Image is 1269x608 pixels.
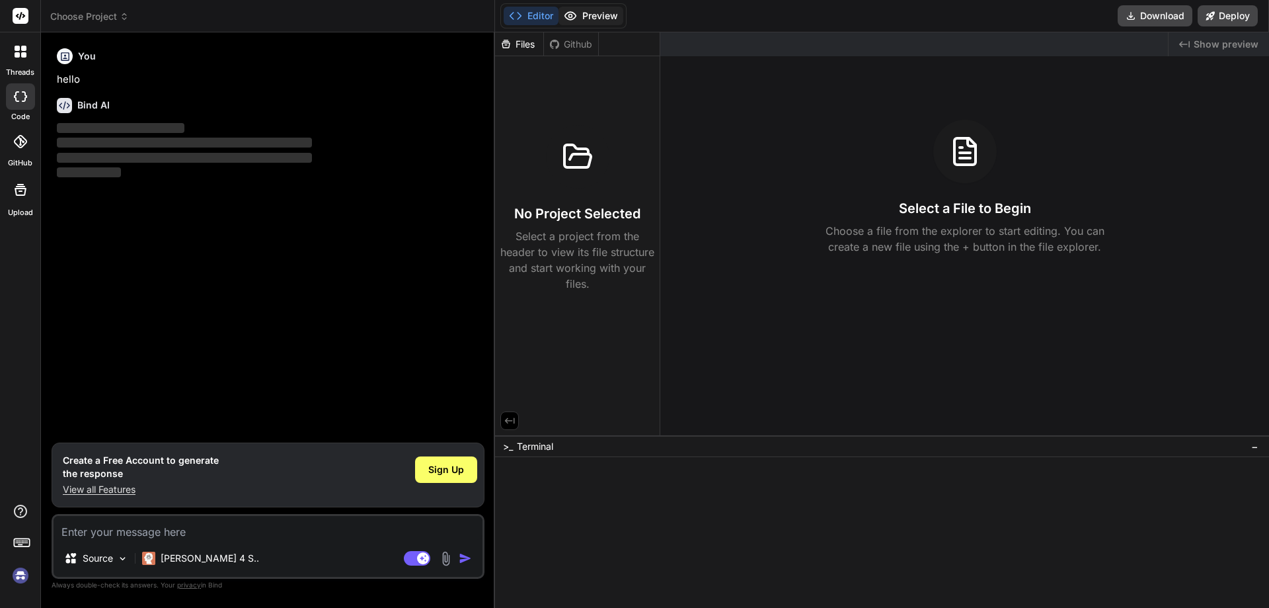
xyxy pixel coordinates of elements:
span: Sign Up [428,463,464,476]
button: Deploy [1198,5,1258,26]
label: Upload [8,207,33,218]
p: Always double-check its answers. Your in Bind [52,579,484,591]
button: Download [1118,5,1192,26]
p: Select a project from the header to view its file structure and start working with your files. [500,228,654,292]
button: Editor [504,7,558,25]
img: icon [459,552,472,565]
p: [PERSON_NAME] 4 S.. [161,552,259,565]
label: code [11,111,30,122]
h3: Select a File to Begin [899,199,1031,218]
p: Choose a file from the explorer to start editing. You can create a new file using the + button in... [817,223,1113,255]
img: signin [9,564,32,587]
button: − [1249,436,1261,457]
h6: You [78,50,96,63]
img: Pick Models [117,553,128,564]
h3: No Project Selected [514,204,640,223]
span: privacy [177,581,201,589]
div: Files [495,38,543,51]
h1: Create a Free Account to generate the response [63,454,219,480]
label: threads [6,67,34,78]
span: Terminal [517,440,553,453]
span: Choose Project [50,10,129,23]
div: Github [544,38,598,51]
img: attachment [438,551,453,566]
label: GitHub [8,157,32,169]
span: − [1251,440,1258,453]
img: Claude 4 Sonnet [142,552,155,565]
p: View all Features [63,483,219,496]
button: Preview [558,7,623,25]
p: hello [57,72,482,87]
span: ‌ [57,138,312,148]
span: >_ [503,440,513,453]
p: Source [83,552,113,565]
span: ‌ [57,123,184,133]
span: Show preview [1194,38,1258,51]
span: ‌ [57,167,121,177]
span: ‌ [57,153,312,163]
h6: Bind AI [77,99,110,112]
